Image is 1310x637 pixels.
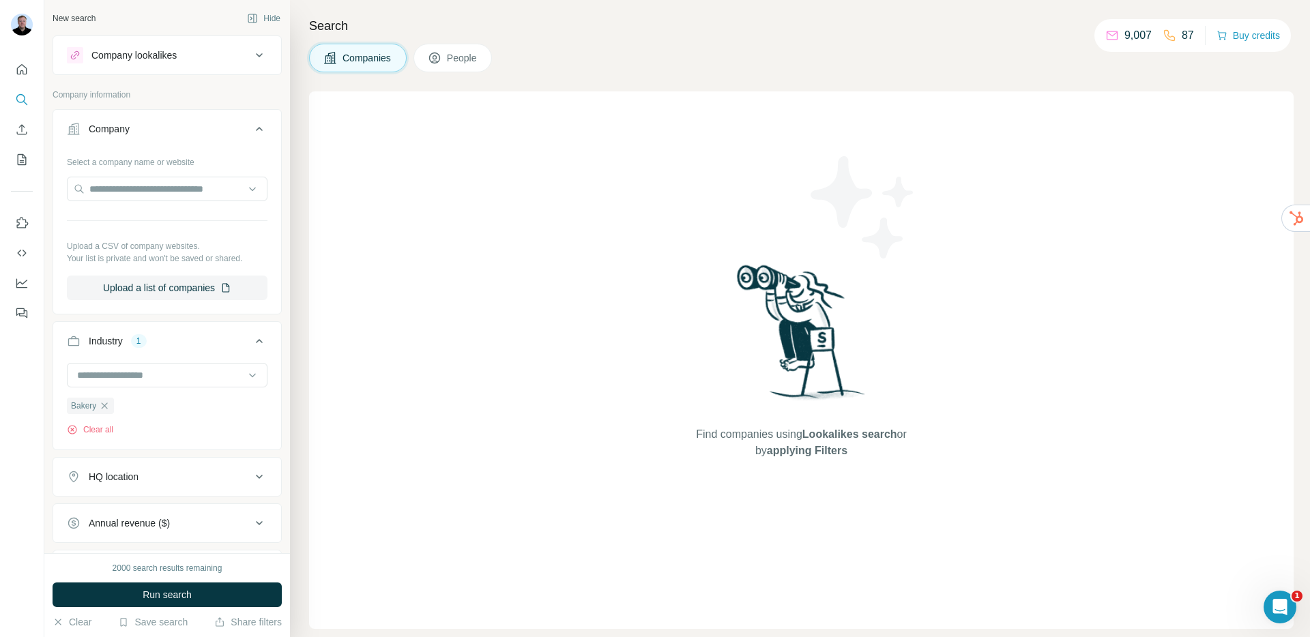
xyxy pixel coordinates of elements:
iframe: Intercom live chat [1264,591,1296,623]
span: Find companies using or by [692,426,910,459]
p: 87 [1182,27,1194,44]
button: Use Surfe API [11,241,33,265]
button: My lists [11,147,33,172]
div: HQ location [89,470,139,484]
span: Companies [343,51,392,65]
div: Company lookalikes [91,48,177,62]
span: applying Filters [767,445,847,456]
p: Your list is private and won't be saved or shared. [67,252,267,265]
button: Save search [118,615,188,629]
div: New search [53,12,96,25]
p: Company information [53,89,282,101]
p: 9,007 [1124,27,1152,44]
button: Company lookalikes [53,39,281,72]
button: Company [53,113,281,151]
img: Surfe Illustration - Stars [802,146,925,269]
div: 2000 search results remaining [113,562,222,574]
button: Buy credits [1217,26,1280,45]
div: Industry [89,334,123,348]
span: Lookalikes search [802,428,897,440]
button: Feedback [11,301,33,325]
div: Select a company name or website [67,151,267,168]
img: Surfe Illustration - Woman searching with binoculars [731,261,873,413]
span: People [447,51,478,65]
div: Company [89,122,130,136]
p: Upload a CSV of company websites. [67,240,267,252]
button: Clear [53,615,91,629]
button: Upload a list of companies [67,276,267,300]
button: Hide [237,8,290,29]
div: Annual revenue ($) [89,516,170,530]
button: Clear all [67,424,113,436]
button: Dashboard [11,271,33,295]
h4: Search [309,16,1294,35]
button: Search [11,87,33,112]
img: Avatar [11,14,33,35]
div: 1 [131,335,147,347]
button: Annual revenue ($) [53,507,281,539]
button: Quick start [11,57,33,82]
span: Bakery [71,400,96,412]
button: HQ location [53,460,281,493]
button: Industry1 [53,325,281,363]
span: 1 [1292,591,1302,602]
button: Enrich CSV [11,117,33,142]
button: Run search [53,582,282,607]
span: Run search [143,588,192,602]
button: Share filters [214,615,282,629]
button: Use Surfe on LinkedIn [11,211,33,235]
